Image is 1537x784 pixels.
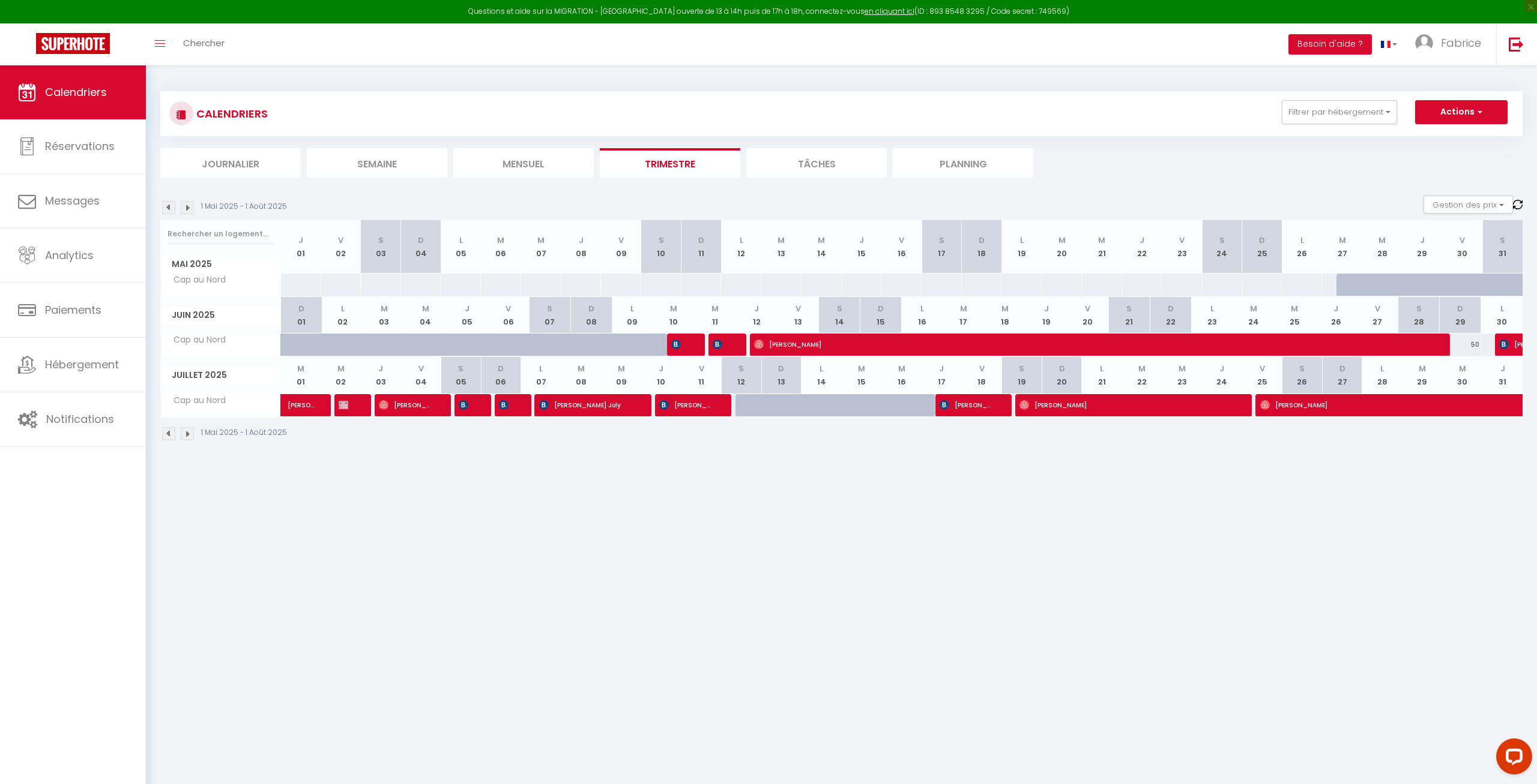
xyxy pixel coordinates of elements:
li: Semaine [307,148,447,178]
span: [PERSON_NAME] [1260,393,1454,416]
button: Filtrer par hébergement [1282,100,1397,124]
th: 30 [1481,297,1523,334]
abbr: M [1250,303,1257,314]
th: 19 [1025,297,1067,334]
abbr: V [699,363,704,374]
span: [PERSON_NAME] Zdeňka [499,393,512,416]
abbr: J [939,363,944,374]
th: 17 [922,357,962,393]
abbr: S [738,363,744,374]
span: [PERSON_NAME] [459,393,472,416]
button: Actions [1415,100,1508,124]
th: 13 [778,297,819,334]
abbr: V [418,363,424,374]
abbr: S [1126,303,1132,314]
span: [PERSON_NAME] [713,333,726,356]
li: Mensuel [453,148,594,178]
th: 23 [1162,357,1202,393]
th: 13 [761,357,802,393]
th: 01 [281,297,322,334]
abbr: M [1291,303,1298,314]
th: 26 [1282,220,1322,274]
span: Réservations [45,139,115,154]
th: 22 [1150,297,1191,334]
th: 02 [321,220,361,274]
span: Juin 2025 [161,307,280,324]
span: [PERSON_NAME] Joly [539,393,633,416]
th: 15 [842,220,882,274]
abbr: J [1140,235,1144,246]
th: 24 [1202,357,1242,393]
abbr: V [1260,363,1265,374]
th: 11 [681,220,722,274]
th: 01 [281,357,321,393]
abbr: S [1500,235,1505,246]
span: Chercher [183,37,225,49]
th: 16 [881,357,922,393]
abbr: S [1416,303,1422,314]
th: 17 [922,220,962,274]
p: 1 Mai 2025 - 1 Août 2025 [201,201,287,212]
th: 21 [1082,220,1122,274]
abbr: D [498,363,504,374]
abbr: J [378,363,383,374]
th: 20 [1042,220,1082,274]
th: 28 [1362,357,1403,393]
span: Paiements [45,302,101,317]
th: 24 [1233,297,1274,334]
h3: CALENDRIERS [193,100,268,127]
th: 15 [860,297,902,334]
img: ... [1415,34,1433,52]
th: 27 [1357,297,1398,334]
span: [PERSON_NAME] [339,393,352,416]
abbr: M [670,303,677,314]
th: 25 [1242,220,1282,274]
th: 16 [881,220,922,274]
th: 21 [1108,297,1150,334]
a: [PERSON_NAME] [281,394,321,417]
span: Cap au Nord [163,394,229,407]
span: Notifications [46,411,114,426]
abbr: D [979,235,985,246]
abbr: L [1380,363,1384,374]
a: ... Fabrice [1406,23,1496,65]
th: 03 [363,297,405,334]
th: 26 [1315,297,1357,334]
th: 01 [281,220,321,274]
th: 05 [441,357,481,393]
th: 19 [1001,357,1042,393]
th: 28 [1398,297,1440,334]
th: 06 [488,297,529,334]
abbr: J [1500,363,1505,374]
img: logout [1509,37,1524,52]
th: 14 [802,357,842,393]
th: 22 [1122,357,1162,393]
th: 17 [943,297,985,334]
th: 09 [612,297,653,334]
abbr: S [1219,235,1225,246]
th: 03 [361,357,401,393]
input: Rechercher un logement... [168,223,274,245]
th: 04 [401,220,441,274]
th: 07 [521,357,561,393]
abbr: S [378,235,384,246]
abbr: L [740,235,743,246]
abbr: J [754,303,759,314]
abbr: J [579,235,584,246]
li: Tâches [746,148,887,178]
abbr: M [337,363,345,374]
span: [PERSON_NAME] [379,393,432,416]
th: 28 [1362,220,1403,274]
th: 15 [842,357,882,393]
a: en cliquant ici [865,6,914,16]
abbr: S [1299,363,1305,374]
abbr: D [418,235,424,246]
abbr: M [1138,363,1146,374]
abbr: V [338,235,343,246]
th: 11 [681,357,722,393]
span: [PERSON_NAME] [659,393,713,416]
div: 50 [1440,334,1481,356]
span: [PERSON_NAME] [940,393,993,416]
img: NO IMAGE [1513,200,1523,209]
